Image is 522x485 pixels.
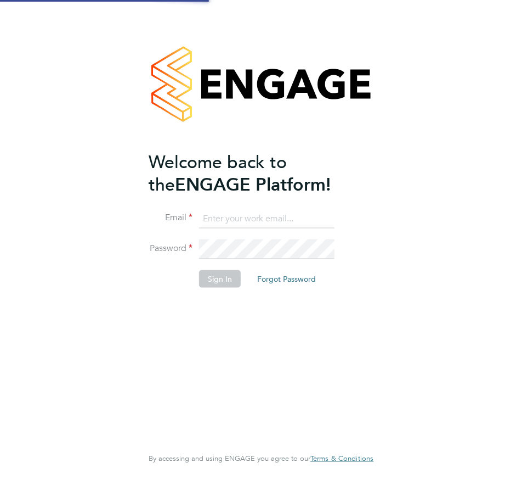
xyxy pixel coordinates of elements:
[149,212,192,224] label: Email
[149,243,192,254] label: Password
[149,150,362,196] h2: ENGAGE Platform!
[199,270,241,288] button: Sign In
[199,209,334,228] input: Enter your work email...
[149,151,287,195] span: Welcome back to the
[310,454,373,463] span: Terms & Conditions
[248,270,325,288] button: Forgot Password
[310,454,373,463] a: Terms & Conditions
[149,454,373,463] span: By accessing and using ENGAGE you agree to our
